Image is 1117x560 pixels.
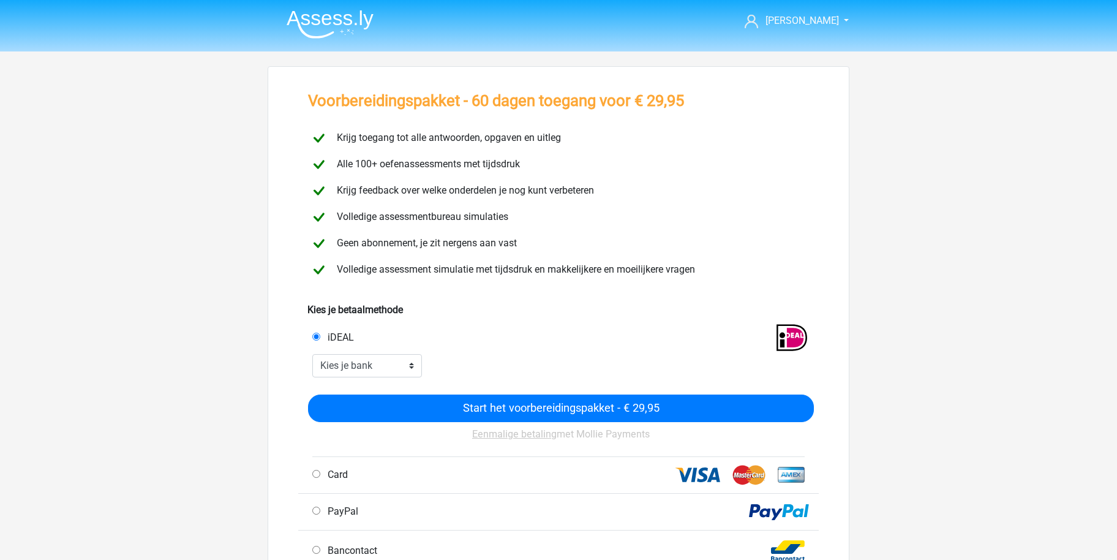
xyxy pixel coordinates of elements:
img: checkmark [308,180,329,202]
span: iDEAL [323,331,354,343]
span: Card [323,469,348,480]
span: Bancontact [323,545,377,556]
h3: Voorbereidingspakket - 60 dagen toegang voor € 29,95 [308,91,684,110]
span: [PERSON_NAME] [765,15,839,26]
span: Krijg toegang tot alle antwoorden, opgaven en uitleg [332,132,561,143]
img: checkmark [308,206,329,228]
span: Krijg feedback over welke onderdelen je nog kunt verbeteren [332,184,594,196]
img: checkmark [308,127,329,149]
img: checkmark [308,233,329,254]
span: PayPal [323,505,358,517]
span: Volledige assessment simulatie met tijdsdruk en makkelijkere en moeilijkere vragen [332,263,695,275]
img: checkmark [308,259,329,281]
u: Eenmalige betaling [472,428,557,440]
a: [PERSON_NAME] [740,13,840,28]
span: Volledige assessmentbureau simulaties [332,211,508,222]
span: Alle 100+ oefenassessments met tijdsdruk [332,158,520,170]
img: Assessly [287,10,374,39]
span: Geen abonnement, je zit nergens aan vast [332,237,517,249]
b: Kies je betaalmethode [307,304,403,316]
div: met Mollie Payments [308,422,814,456]
img: checkmark [308,154,329,175]
input: Start het voorbereidingspakket - € 29,95 [308,395,814,422]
